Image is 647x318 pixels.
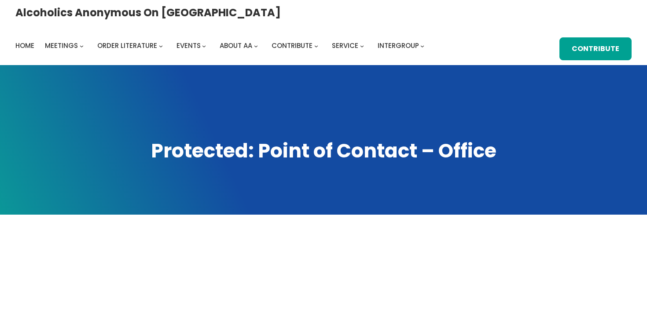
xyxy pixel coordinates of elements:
a: Service [332,40,358,52]
span: Intergroup [378,41,419,50]
button: Intergroup submenu [420,44,424,48]
button: About AA submenu [254,44,258,48]
button: Order Literature submenu [159,44,163,48]
a: Contribute [272,40,312,52]
span: Events [176,41,201,50]
button: Contribute submenu [314,44,318,48]
a: Events [176,40,201,52]
h1: Protected: Point of Contact – Office [15,138,632,164]
a: Meetings [45,40,78,52]
a: Alcoholics Anonymous on [GEOGRAPHIC_DATA] [15,3,281,22]
button: Events submenu [202,44,206,48]
span: Service [332,41,358,50]
span: About AA [220,41,252,50]
button: Meetings submenu [80,44,84,48]
button: Service submenu [360,44,364,48]
a: Intergroup [378,40,419,52]
span: Meetings [45,41,78,50]
nav: Intergroup [15,40,427,52]
a: Contribute [559,37,632,60]
a: About AA [220,40,252,52]
span: Contribute [272,41,312,50]
span: Home [15,41,34,50]
span: Order Literature [97,41,157,50]
a: Home [15,40,34,52]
